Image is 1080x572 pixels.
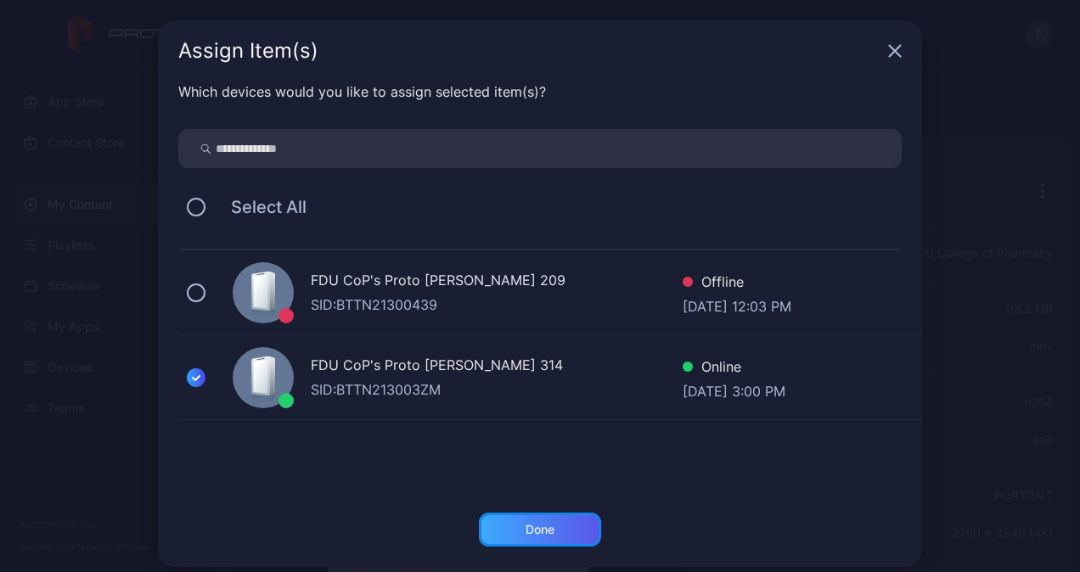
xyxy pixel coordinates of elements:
[178,81,902,102] div: Which devices would you like to assign selected item(s)?
[311,379,683,400] div: SID: BTTN213003ZM
[178,41,881,61] div: Assign Item(s)
[683,356,785,381] div: Online
[683,272,791,296] div: Offline
[683,296,791,313] div: [DATE] 12:03 PM
[683,381,785,398] div: [DATE] 3:00 PM
[479,513,601,547] button: Done
[311,270,683,294] div: FDU CoP's Proto [PERSON_NAME] 209
[311,355,683,379] div: FDU CoP's Proto [PERSON_NAME] 314
[214,197,307,217] span: Select All
[311,294,683,315] div: SID: BTTN21300439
